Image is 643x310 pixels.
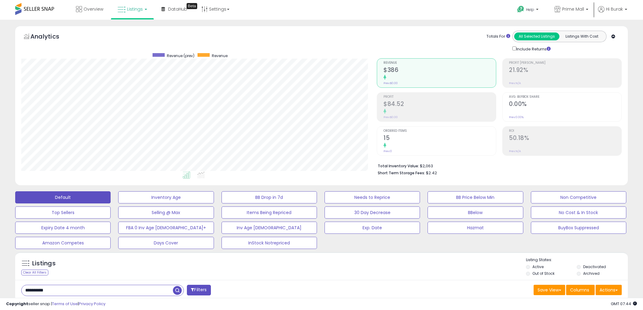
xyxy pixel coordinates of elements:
[32,259,56,268] h5: Listings
[514,32,559,40] button: All Selected Listings
[598,6,627,20] a: Hi Burak
[325,191,420,203] button: Needs to Reprice
[526,7,534,12] span: Help
[6,301,28,307] strong: Copyright
[6,301,105,307] div: seller snap | |
[127,6,143,12] span: Listings
[52,301,78,307] a: Terms of Use
[509,61,621,65] span: Profit [PERSON_NAME]
[15,206,111,219] button: Top Sellers
[531,191,626,203] button: Non Competitive
[428,222,523,234] button: Hazmat
[509,149,521,153] small: Prev: N/A
[383,100,496,109] h2: $84.52
[21,270,48,275] div: Clear All Filters
[509,129,621,133] span: ROI
[118,222,214,234] button: FBA 0 Inv Age [DEMOGRAPHIC_DATA]+
[596,285,622,295] button: Actions
[509,66,621,75] h2: 21.92%
[383,149,392,153] small: Prev: 0
[426,170,437,176] span: $2.42
[509,95,621,99] span: Avg. Buybox Share
[526,257,628,263] p: Listing States:
[378,163,419,169] b: Total Inventory Value:
[428,206,523,219] button: BBelow
[509,135,621,143] h2: 50.18%
[383,129,496,133] span: Ordered Items
[212,53,228,58] span: Revenue
[187,285,211,295] button: Filters
[583,264,606,269] label: Deactivated
[428,191,523,203] button: BB Price Below Min
[383,81,398,85] small: Prev: $0.00
[570,287,589,293] span: Columns
[118,237,214,249] button: Days Cover
[79,301,105,307] a: Privacy Policy
[30,32,71,42] h5: Analytics
[531,206,626,219] button: No Cost & In Stock
[378,170,425,175] b: Short Term Storage Fees:
[378,162,617,169] li: $2,063
[222,237,317,249] button: InStock Notrepriced
[325,222,420,234] button: Exp. Date
[583,271,600,276] label: Archived
[606,6,623,12] span: Hi Burak
[15,222,111,234] button: Expiry Date 4 month
[532,271,555,276] label: Out of Stock
[532,264,544,269] label: Active
[509,115,524,119] small: Prev: 0.00%
[508,45,558,52] div: Include Returns
[559,32,604,40] button: Listings With Cost
[383,95,496,99] span: Profit
[487,34,510,39] div: Totals For
[222,222,317,234] button: Inv Age [DEMOGRAPHIC_DATA]
[187,3,197,9] div: Tooltip anchor
[168,6,187,12] span: DataHub
[534,285,565,295] button: Save View
[325,206,420,219] button: 30 Day Decrease
[118,191,214,203] button: Inventory Age
[383,66,496,75] h2: $386
[15,191,111,203] button: Default
[15,237,111,249] button: Amazon Competes
[222,191,317,203] button: BB Drop in 7d
[383,115,398,119] small: Prev: $0.00
[611,301,637,307] span: 2025-10-13 07:44 GMT
[512,1,545,20] a: Help
[383,135,496,143] h2: 15
[509,81,521,85] small: Prev: N/A
[383,61,496,65] span: Revenue
[84,6,103,12] span: Overview
[509,100,621,109] h2: 0.00%
[167,53,194,58] span: Revenue (prev)
[118,206,214,219] button: Selling @ Max
[531,222,626,234] button: BuyBox Suppressed
[517,5,524,13] i: Get Help
[222,206,317,219] button: Items Being Repriced
[566,285,595,295] button: Columns
[562,6,584,12] span: Prime Mall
